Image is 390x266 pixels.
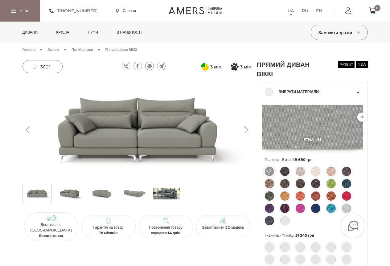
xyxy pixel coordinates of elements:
[122,62,130,70] a: viber
[133,62,142,70] a: facebook
[356,61,368,68] span: new
[88,186,115,201] img: Прямий диван ВІККІ s-2
[145,62,154,70] a: whatsapp
[311,25,368,40] button: Замовити зразки
[56,186,83,201] img: Прямий диван ВІККІ s-1
[99,231,118,235] b: 18 місяців
[40,64,50,70] span: 360°
[265,156,360,164] span: Тканина - Etna
[39,233,63,238] b: безкоштовна
[374,5,380,11] span: 0
[153,186,180,201] img: s_Прямий диван
[51,22,74,43] a: Крісла
[199,225,248,230] p: Завантажити 3D модель
[292,157,313,162] span: 49 680 грн
[265,88,273,96] div: 1
[157,62,166,70] a: telegram
[23,60,63,73] a: 360°
[201,63,209,71] svg: Оплата частинами від ПриватБанку
[279,88,355,96] span: Вибрати матеріали
[316,7,322,14] a: EN
[210,63,222,71] span: 3 міс.
[231,63,239,71] svg: Покупка частинами від Монобанку
[83,22,103,43] a: Пуфи
[262,105,363,149] img: Etna - 91
[338,61,355,68] span: patent
[23,47,35,52] a: Головна
[121,186,148,201] img: Прямий диван ВІККІ s-3
[18,22,43,43] a: Дивани
[72,47,93,52] a: Прямі дивани
[257,60,328,79] h1: Прямий диван ВІККІ
[72,47,93,52] span: Прямі дивани
[47,47,59,52] a: Дивани
[262,137,363,142] span: Etna - 91
[23,47,35,52] span: Головна
[318,30,360,35] span: Замовити зразки
[302,7,308,14] a: RU
[112,22,146,43] a: в наявності
[288,7,294,14] a: UA
[23,79,252,181] img: Прямий диван ВІККІ -0
[265,231,360,239] span: Тканина - Trinity
[141,225,191,236] p: Повернення товару впродовж
[47,47,59,52] span: Дивани
[168,231,181,235] b: 14 днів
[23,126,33,133] button: Previous
[49,7,97,14] a: [PHONE_NUMBER]
[24,186,51,201] img: Прямий диван ВІККІ s-0
[240,63,252,71] span: 3 міс.
[84,225,133,236] p: Гарантія на товар
[116,8,136,14] a: Салони
[27,222,76,239] p: Доставка по [GEOGRAPHIC_DATA]
[241,126,252,133] button: Next
[295,233,314,238] span: 51 240 грн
